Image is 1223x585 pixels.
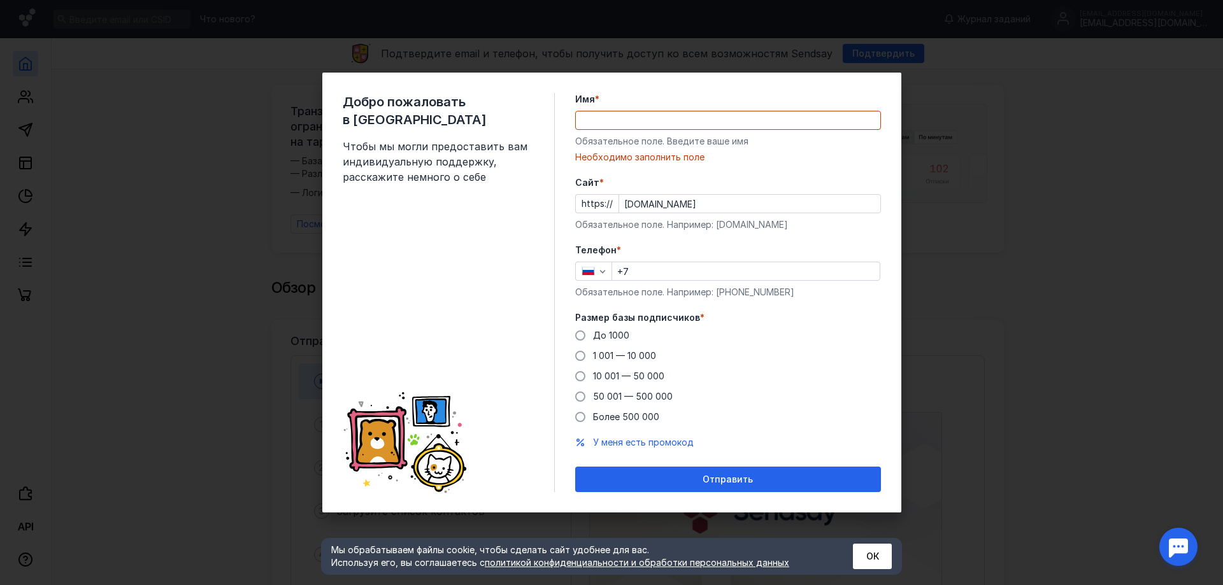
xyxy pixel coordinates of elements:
[575,286,881,299] div: Обязательное поле. Например: [PHONE_NUMBER]
[593,391,673,402] span: 50 001 — 500 000
[593,411,659,422] span: Более 500 000
[575,218,881,231] div: Обязательное поле. Например: [DOMAIN_NAME]
[853,544,892,569] button: ОК
[575,467,881,492] button: Отправить
[593,330,629,341] span: До 1000
[593,370,664,381] span: 10 001 — 50 000
[343,139,534,185] span: Чтобы мы могли предоставить вам индивидуальную поддержку, расскажите немного о себе
[575,93,595,106] span: Имя
[575,244,617,257] span: Телефон
[575,135,881,148] div: Обязательное поле. Введите ваше имя
[485,557,789,568] a: политикой конфиденциальности и обработки персональных данных
[575,151,881,164] div: Необходимо заполнить поле
[575,311,700,324] span: Размер базы подписчиков
[703,474,753,485] span: Отправить
[593,437,694,448] span: У меня есть промокод
[593,436,694,449] button: У меня есть промокод
[575,176,599,189] span: Cайт
[593,350,656,361] span: 1 001 — 10 000
[331,544,822,569] div: Мы обрабатываем файлы cookie, чтобы сделать сайт удобнее для вас. Используя его, вы соглашаетесь c
[343,93,534,129] span: Добро пожаловать в [GEOGRAPHIC_DATA]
